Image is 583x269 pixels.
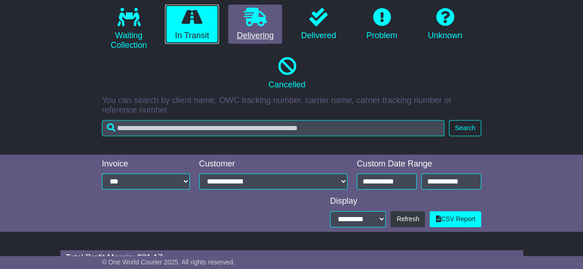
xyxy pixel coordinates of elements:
[330,196,481,206] div: Display
[357,159,481,169] div: Custom Date Range
[165,5,219,44] a: In Transit
[390,211,425,227] button: Refresh
[430,211,481,227] a: CSV Report
[291,5,345,44] a: Delivered
[102,5,156,54] a: Waiting Collection
[449,120,481,136] button: Search
[66,253,518,263] div: Total Profit Margin: $
[142,253,163,262] span: 21.17
[102,96,481,115] p: You can search by client name, OWC tracking number, carrier name, carrier tracking number or refe...
[228,5,282,44] a: Delivering
[102,159,190,169] div: Invoice
[355,5,409,44] a: Problem
[199,159,348,169] div: Customer
[102,258,235,266] span: © One World Courier 2025. All rights reserved.
[418,5,472,44] a: Unknown
[102,54,472,93] a: Cancelled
